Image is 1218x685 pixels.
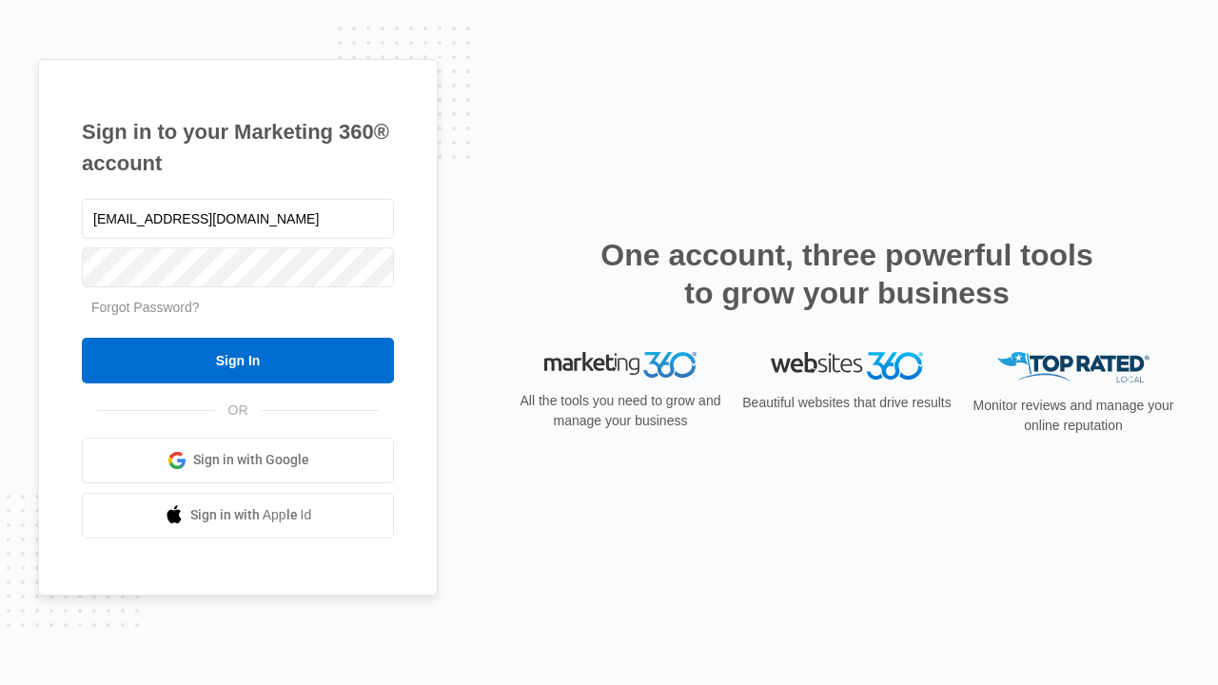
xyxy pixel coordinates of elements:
[193,450,309,470] span: Sign in with Google
[544,352,697,379] img: Marketing 360
[91,300,200,315] a: Forgot Password?
[771,352,923,380] img: Websites 360
[82,493,394,538] a: Sign in with Apple Id
[595,236,1099,312] h2: One account, three powerful tools to grow your business
[740,393,953,413] p: Beautiful websites that drive results
[997,352,1149,383] img: Top Rated Local
[82,116,394,179] h1: Sign in to your Marketing 360® account
[82,438,394,483] a: Sign in with Google
[215,401,262,421] span: OR
[967,396,1180,436] p: Monitor reviews and manage your online reputation
[82,199,394,239] input: Email
[514,391,727,431] p: All the tools you need to grow and manage your business
[82,338,394,383] input: Sign In
[190,505,312,525] span: Sign in with Apple Id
